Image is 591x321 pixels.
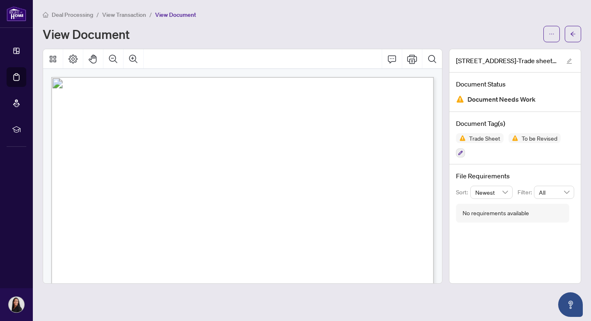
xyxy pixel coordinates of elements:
span: Trade Sheet [466,135,504,141]
span: edit [566,58,572,64]
span: All [539,186,569,198]
img: Status Icon [456,133,466,143]
span: [STREET_ADDRESS]-Trade sheet- [PERSON_NAME] 2025.pdf [456,56,559,66]
button: Open asap [558,292,583,317]
span: home [43,12,48,18]
h1: View Document [43,27,130,41]
span: To be Revised [518,135,561,141]
h4: File Requirements [456,171,574,181]
li: / [96,10,99,19]
h4: Document Tag(s) [456,118,574,128]
p: Sort: [456,188,470,197]
div: No requirements available [463,209,529,218]
li: / [149,10,152,19]
span: Document Needs Work [467,94,536,105]
img: Profile Icon [9,297,24,312]
img: logo [7,6,26,21]
span: View Transaction [102,11,146,18]
h4: Document Status [456,79,574,89]
img: Status Icon [509,133,518,143]
span: Deal Processing [52,11,93,18]
span: Newest [475,186,508,198]
span: arrow-left [570,31,576,37]
span: ellipsis [549,31,554,37]
p: Filter: [518,188,534,197]
span: View Document [155,11,196,18]
img: Document Status [456,95,464,103]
